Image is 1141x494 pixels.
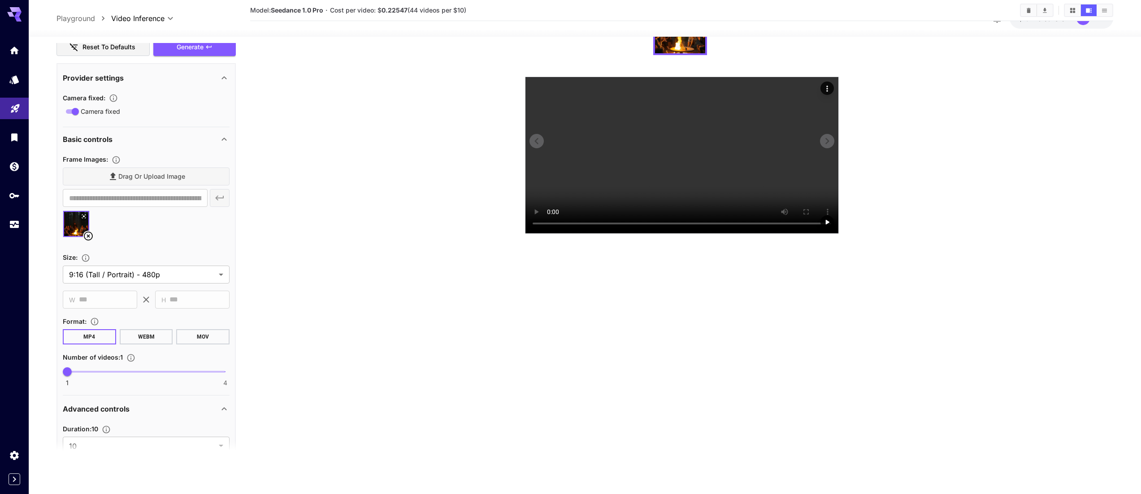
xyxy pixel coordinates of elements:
[66,378,69,387] span: 1
[63,425,98,433] span: Duration : 10
[177,42,204,53] span: Generate
[87,317,103,326] button: Choose the file format for the output video.
[9,190,20,201] div: API Keys
[63,253,78,261] span: Size :
[63,329,116,344] button: MP4
[9,161,20,172] div: Wallet
[63,155,108,163] span: Frame Images :
[69,269,215,280] span: 9:16 (Tall / Portrait) - 480p
[1081,4,1097,16] button: Show videos in video view
[98,425,114,434] button: Set the number of duration
[1064,4,1113,17] div: Show videos in grid viewShow videos in video viewShow videos in list view
[9,450,20,461] div: Settings
[56,13,95,24] a: Playground
[382,6,408,14] b: 0.22547
[108,155,124,164] button: Upload frame images.
[325,5,328,16] p: ·
[9,473,20,485] button: Expand sidebar
[330,6,466,14] span: Cost per video: $ (44 videos per $10)
[250,6,323,14] span: Model:
[78,253,94,262] button: Adjust the dimensions of the generated image by specifying its width and height in pixels, or sel...
[81,107,120,116] span: Camera fixed
[63,73,124,83] p: Provider settings
[9,132,20,143] div: Library
[176,329,230,344] button: MOV
[1038,15,1069,22] span: credits left
[1020,4,1054,17] div: Clear videosDownload All
[63,94,105,102] span: Camera fixed :
[820,215,834,229] div: Play video
[1097,4,1112,16] button: Show videos in list view
[63,318,87,325] span: Format :
[1037,4,1053,16] button: Download All
[9,74,20,85] div: Models
[56,38,150,56] button: Reset to defaults
[1021,4,1037,16] button: Clear videos
[161,295,166,305] span: H
[9,45,20,56] div: Home
[153,38,236,56] button: Generate
[271,6,323,14] b: Seedance 1.0 Pro
[1019,15,1038,22] span: $19.11
[63,67,230,89] div: Provider settings
[111,13,165,24] span: Video Inference
[63,134,113,145] p: Basic controls
[63,398,230,420] div: Advanced controls
[820,82,834,95] div: Actions
[63,353,123,361] span: Number of videos : 1
[56,13,111,24] nav: breadcrumb
[123,353,139,362] button: Specify how many videos to generate in a single request. Each video generation will be charged se...
[9,219,20,230] div: Usage
[10,100,21,111] div: Playground
[223,378,227,387] span: 4
[63,129,230,150] div: Basic controls
[63,404,130,414] p: Advanced controls
[69,295,75,305] span: W
[120,329,173,344] button: WEBM
[1065,4,1080,16] button: Show videos in grid view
